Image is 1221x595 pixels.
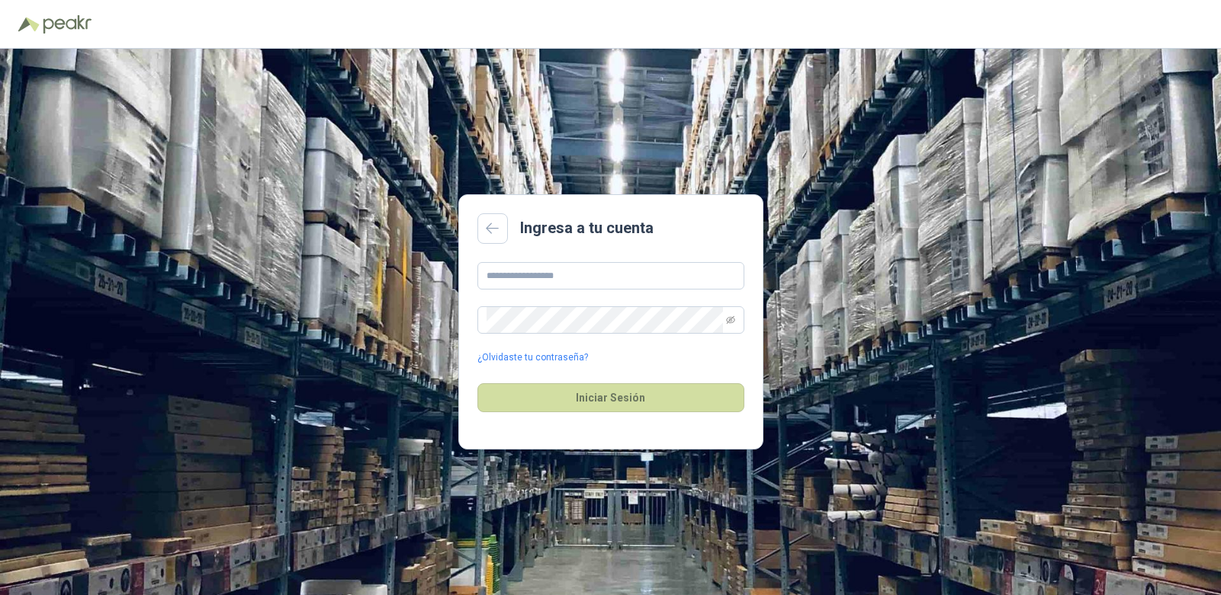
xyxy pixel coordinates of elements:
[520,216,654,240] h2: Ingresa a tu cuenta
[18,17,40,32] img: Logo
[726,315,735,325] span: eye-invisible
[477,383,744,412] button: Iniciar Sesión
[43,15,92,34] img: Peakr
[477,350,588,365] a: ¿Olvidaste tu contraseña?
